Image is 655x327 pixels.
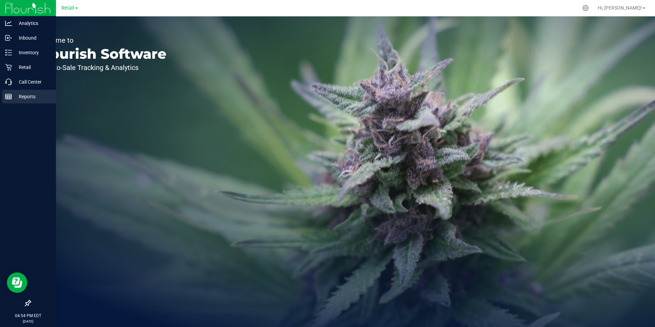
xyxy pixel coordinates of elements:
[5,34,12,41] inline-svg: Inbound
[581,5,590,11] div: Manage settings
[7,272,27,293] iframe: Resource center
[12,78,53,86] p: Call Center
[12,63,53,71] p: Retail
[12,34,53,42] p: Inbound
[12,19,53,27] p: Analytics
[5,79,12,85] inline-svg: Call Center
[598,5,642,11] span: Hi, [PERSON_NAME]!
[37,64,166,71] p: Seed-to-Sale Tracking & Analytics
[37,37,166,44] p: Welcome to
[5,20,12,27] inline-svg: Analytics
[5,64,12,71] inline-svg: Retail
[5,93,12,100] inline-svg: Reports
[37,47,166,61] p: Flourish Software
[5,49,12,56] inline-svg: Inventory
[3,319,53,324] p: [DATE]
[12,48,53,57] p: Inventory
[61,5,74,11] span: Retail
[3,313,53,319] p: 04:54 PM EDT
[12,93,53,101] p: Reports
